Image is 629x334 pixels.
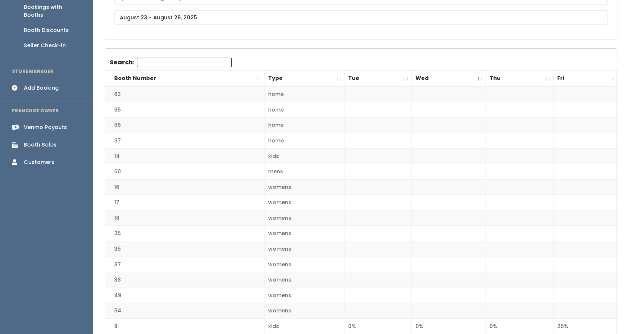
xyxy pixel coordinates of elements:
td: 37 [105,257,264,272]
input: August 23 - August 29, 2025 [114,10,608,25]
div: Booth Sales [24,141,57,149]
td: 67 [105,133,264,149]
th: Type: activate to sort column ascending [264,71,344,87]
th: Fri: activate to sort column ascending [553,71,617,87]
td: 63 [105,86,264,102]
div: Add Booking [24,84,59,92]
th: Tue: activate to sort column ascending [344,71,412,87]
td: 64 [105,303,264,319]
td: 14 [105,148,264,164]
td: 25% [553,318,617,334]
input: Search: [137,58,232,67]
td: 16 [105,179,264,195]
th: Thu: activate to sort column ascending [485,71,553,87]
td: womens [264,179,344,195]
td: kids [264,148,344,164]
div: Venmo Payouts [24,123,67,131]
td: 35 [105,241,264,257]
td: womens [264,195,344,211]
div: Customers [24,158,54,166]
td: mens [264,164,344,180]
td: womens [264,303,344,319]
td: 17 [105,195,264,211]
div: Booth Discounts [24,26,69,34]
td: kids [264,318,344,334]
td: 60 [105,164,264,180]
th: Booth Number: activate to sort column ascending [105,71,264,87]
td: womens [264,288,344,303]
td: 8 [105,318,264,334]
td: womens [264,257,344,272]
td: 38 [105,272,264,288]
td: 0% [411,318,485,334]
td: 66 [105,118,264,133]
td: 49 [105,288,264,303]
td: home [264,86,344,102]
td: home [264,118,344,133]
th: Wed: activate to sort column descending [411,71,485,87]
td: womens [264,241,344,257]
td: womens [264,272,344,288]
div: Bookings with Booths [24,3,81,19]
td: 18 [105,210,264,226]
td: 65 [105,102,264,118]
label: Search: [110,58,232,67]
div: Seller Check-in [24,42,66,49]
td: home [264,102,344,118]
td: 0% [344,318,412,334]
td: home [264,133,344,149]
td: womens [264,226,344,241]
td: womens [264,210,344,226]
td: 25 [105,226,264,241]
td: 0% [485,318,553,334]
